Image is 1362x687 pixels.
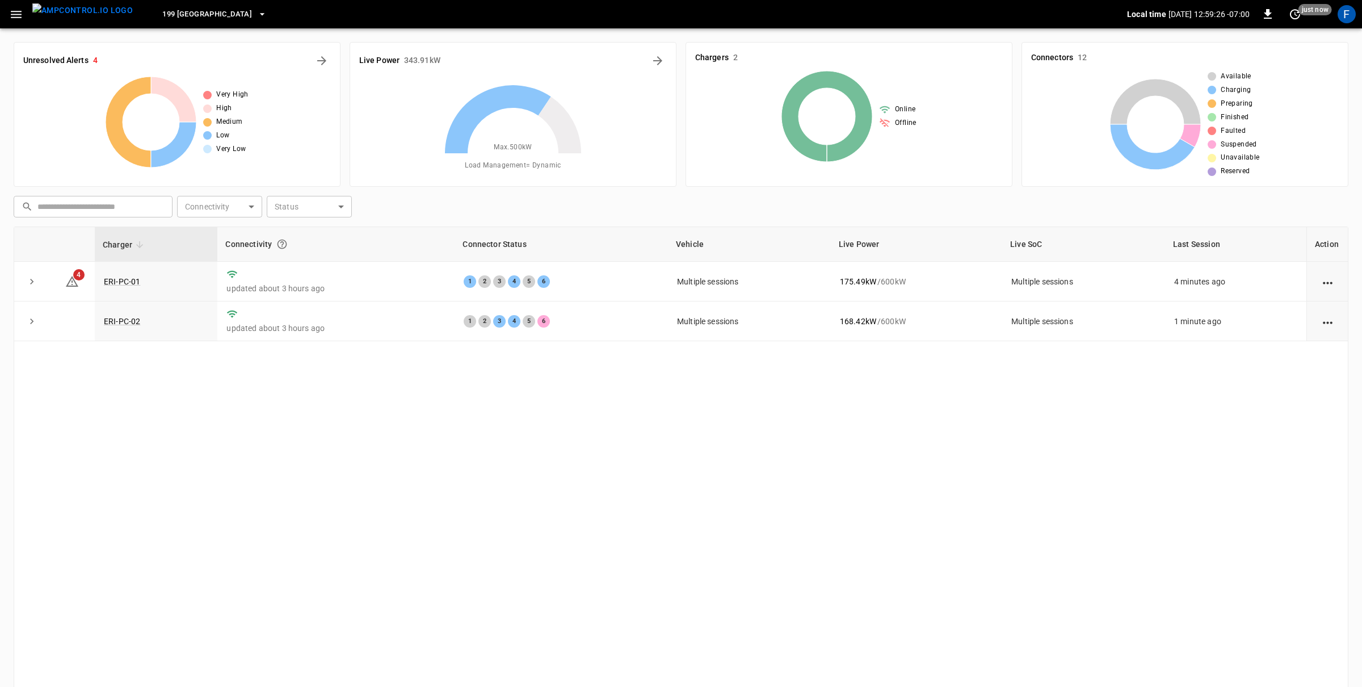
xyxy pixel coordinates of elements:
span: 199 [GEOGRAPHIC_DATA] [162,8,252,21]
div: 6 [537,275,550,288]
th: Action [1306,227,1348,262]
span: Charger [103,238,147,252]
a: 4 [65,276,79,285]
div: 1 [464,275,476,288]
th: Vehicle [668,227,831,262]
button: Energy Overview [649,52,667,70]
th: Live Power [831,227,1002,262]
div: 3 [493,275,506,288]
span: just now [1298,4,1332,15]
div: 6 [537,315,550,328]
a: ERI-PC-02 [104,317,140,326]
span: Finished [1221,112,1248,123]
span: Charging [1221,85,1251,96]
span: Low [216,130,229,141]
span: Very Low [216,144,246,155]
div: 1 [464,315,476,328]
span: Suspended [1221,139,1257,150]
span: High [216,103,232,114]
span: Preparing [1221,98,1253,110]
span: Max. 500 kW [494,142,532,153]
td: Multiple sessions [1002,301,1165,341]
button: set refresh interval [1286,5,1304,23]
span: Offline [895,118,917,129]
td: 4 minutes ago [1165,262,1306,301]
h6: Chargers [695,52,729,64]
div: 5 [523,315,535,328]
p: 175.49 kW [840,276,876,287]
div: action cell options [1321,316,1335,327]
div: 2 [478,315,491,328]
button: 199 [GEOGRAPHIC_DATA] [158,3,271,26]
a: ERI-PC-01 [104,277,140,286]
span: Online [895,104,915,115]
span: Faulted [1221,125,1246,137]
div: 3 [493,315,506,328]
h6: 343.91 kW [404,55,440,67]
div: / 600 kW [840,276,993,287]
th: Last Session [1165,227,1306,262]
span: Available [1221,71,1251,82]
span: Very High [216,89,249,100]
h6: 4 [93,55,98,67]
span: Medium [216,116,242,128]
p: Local time [1127,9,1166,20]
div: 4 [508,275,520,288]
div: profile-icon [1338,5,1356,23]
th: Connector Status [455,227,668,262]
span: 4 [73,269,85,280]
div: / 600 kW [840,316,993,327]
td: Multiple sessions [668,262,831,301]
h6: 12 [1078,52,1087,64]
div: 5 [523,275,535,288]
div: 4 [508,315,520,328]
h6: 2 [733,52,738,64]
button: expand row [23,313,40,330]
button: All Alerts [313,52,331,70]
td: 1 minute ago [1165,301,1306,341]
button: Connection between the charger and our software. [272,234,292,254]
p: updated about 3 hours ago [226,322,445,334]
h6: Live Power [359,55,400,67]
div: 2 [478,275,491,288]
td: Multiple sessions [1002,262,1165,301]
p: 168.42 kW [840,316,876,327]
div: action cell options [1321,276,1335,287]
h6: Unresolved Alerts [23,55,89,67]
span: Unavailable [1221,152,1259,164]
img: ampcontrol.io logo [32,3,133,18]
span: Load Management = Dynamic [465,160,561,171]
p: updated about 3 hours ago [226,283,445,294]
th: Live SoC [1002,227,1165,262]
p: [DATE] 12:59:26 -07:00 [1168,9,1250,20]
h6: Connectors [1031,52,1073,64]
td: Multiple sessions [668,301,831,341]
button: expand row [23,273,40,290]
span: Reserved [1221,166,1250,177]
div: Connectivity [225,234,447,254]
